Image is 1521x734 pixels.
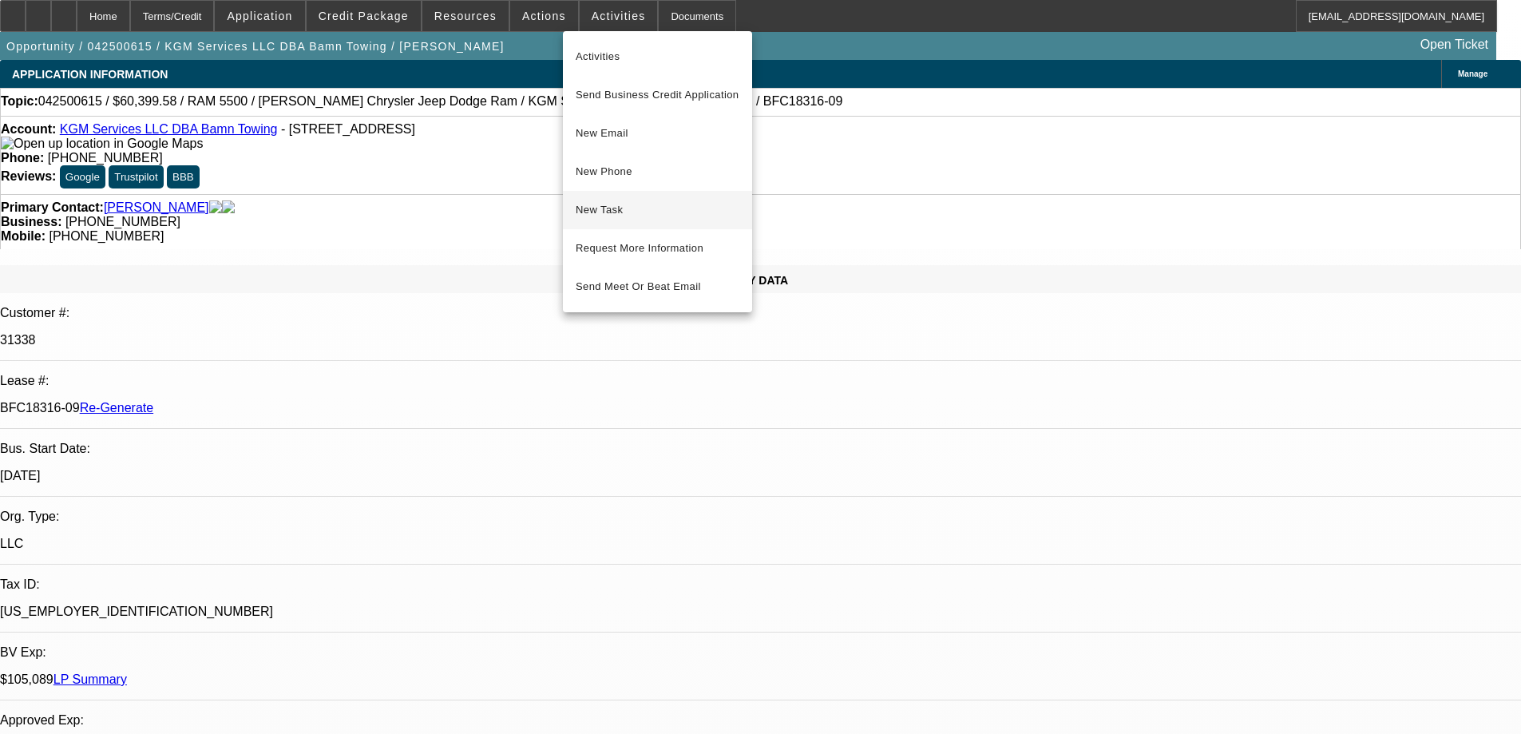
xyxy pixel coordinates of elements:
[576,239,739,258] span: Request More Information
[576,162,739,181] span: New Phone
[576,277,739,296] span: Send Meet Or Beat Email
[576,47,739,66] span: Activities
[576,124,739,143] span: New Email
[576,85,739,105] span: Send Business Credit Application
[576,200,739,220] span: New Task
